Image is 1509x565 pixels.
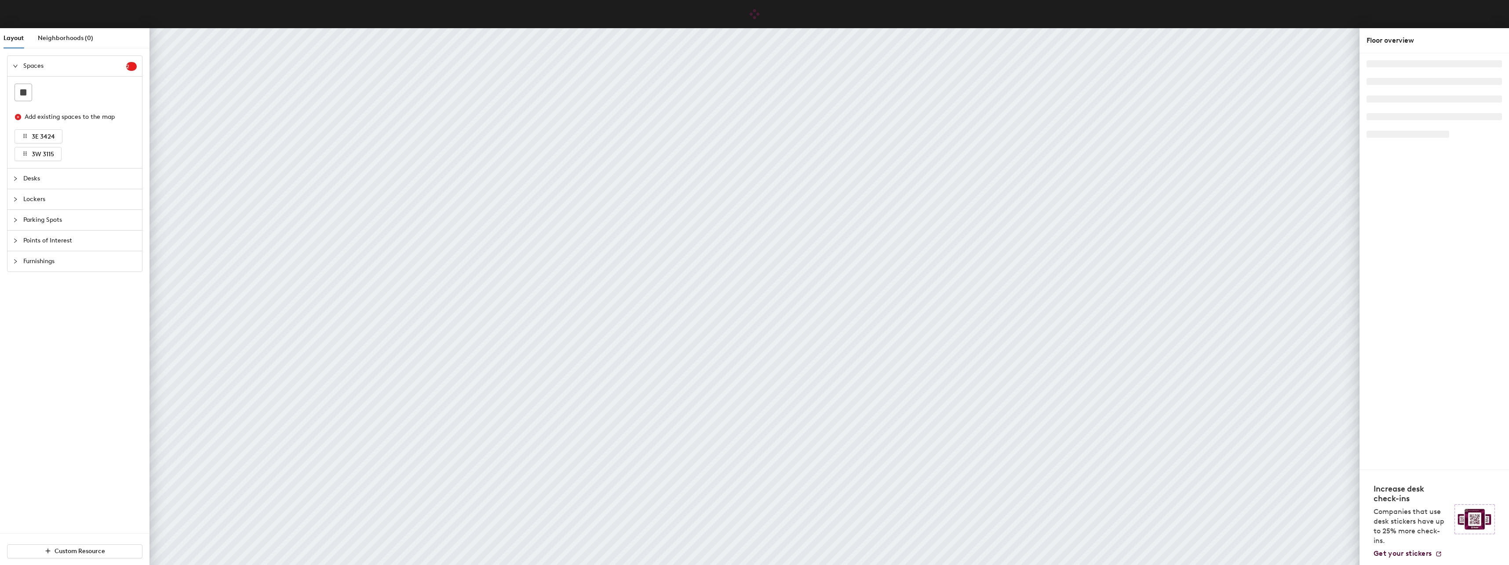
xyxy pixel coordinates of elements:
span: Points of Interest [23,231,137,251]
span: collapsed [13,217,18,223]
a: Get your stickers [1374,549,1442,558]
span: Desks [23,169,137,189]
span: close-circle [15,114,21,120]
span: 3W 3115 [32,150,54,158]
span: expanded [13,63,18,69]
button: Custom Resource [7,544,142,558]
span: 2 [126,63,137,70]
span: Layout [4,34,24,42]
sup: 2 [126,62,137,71]
img: Sticker logo [1454,504,1495,534]
div: Add existing spaces to the map [25,112,129,122]
span: collapsed [13,197,18,202]
span: Spaces [23,56,126,76]
span: Get your stickers [1374,549,1432,558]
span: Furnishings [23,251,137,271]
span: Lockers [23,189,137,209]
span: Neighborhoods (0) [38,34,93,42]
span: collapsed [13,176,18,181]
span: 3E 3424 [32,133,55,140]
div: Floor overview [1367,35,1502,46]
button: 3W 3115 [15,147,62,161]
button: 3E 3424 [15,129,62,143]
span: Custom Resource [55,547,105,555]
p: Companies that use desk stickers have up to 25% more check-ins. [1374,507,1449,546]
h4: Increase desk check-ins [1374,484,1449,503]
span: collapsed [13,238,18,243]
span: Parking Spots [23,210,137,230]
span: collapsed [13,259,18,264]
